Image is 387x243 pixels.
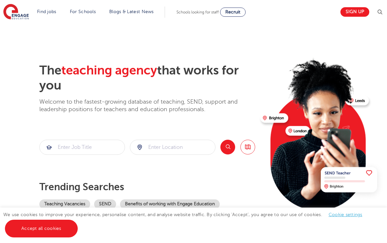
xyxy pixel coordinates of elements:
span: Schools looking for staff [176,10,219,14]
div: Submit [39,140,125,155]
p: Welcome to the fastest-growing database of teaching, SEND, support and leadership positions for t... [39,98,255,113]
a: Find jobs [37,9,56,14]
input: Submit [130,140,215,154]
span: Recruit [225,10,240,14]
a: Benefits of working with Engage Education [120,199,220,209]
a: Teaching Vacancies [39,199,90,209]
a: Accept all cookies [5,220,78,237]
input: Submit [40,140,125,154]
span: teaching agency [61,63,157,77]
span: We use cookies to improve your experience, personalise content, and analyse website traffic. By c... [3,212,369,231]
p: Trending searches [39,181,255,193]
a: SEND [94,199,116,209]
h2: The that works for you [39,63,255,93]
a: For Schools [70,9,96,14]
button: Search [220,140,235,154]
img: Engage Education [3,4,29,20]
a: Recruit [220,8,246,17]
div: Submit [130,140,215,155]
a: Blogs & Latest News [109,9,154,14]
a: Sign up [340,7,369,17]
a: Cookie settings [329,212,362,217]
